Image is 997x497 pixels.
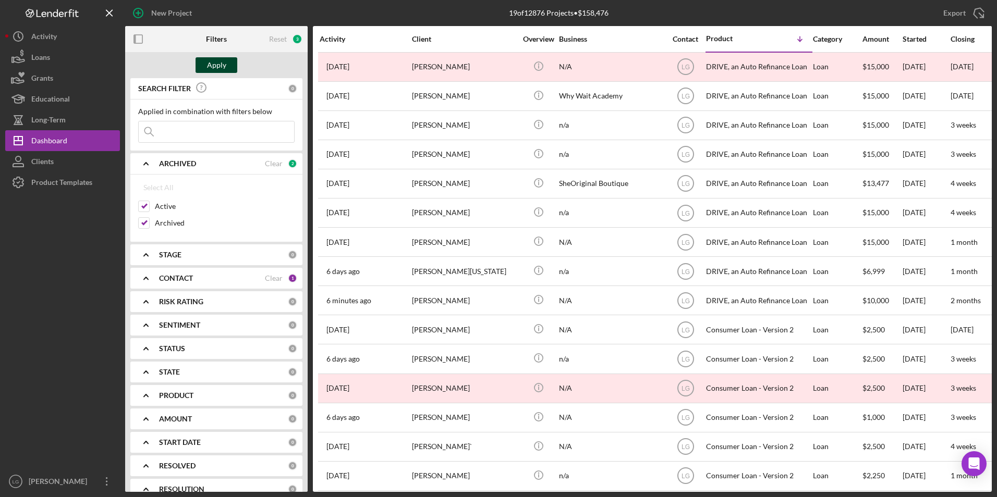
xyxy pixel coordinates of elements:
text: LG [681,297,689,304]
div: n/a [559,345,663,372]
div: n/a [559,111,663,139]
div: Loans [31,47,50,70]
div: Loan [813,462,861,490]
div: DRIVE, an Auto Refinance Loan [706,228,810,256]
b: AMOUNT [159,415,192,423]
button: LG[PERSON_NAME] [5,471,120,492]
div: Clear [265,159,283,168]
div: Export [943,3,966,23]
div: DRIVE, an Auto Refinance Loan [706,199,810,227]
div: DRIVE, an Auto Refinance Loan [706,141,810,168]
text: LG [681,414,689,421]
div: [PERSON_NAME] [412,462,516,490]
button: Export [933,3,992,23]
div: Loan [813,316,861,343]
div: Applied in combination with filters below [138,107,295,116]
div: [DATE] [903,404,950,431]
time: 3 weeks [951,150,976,158]
div: $2,250 [862,462,902,490]
button: Clients [5,151,120,172]
time: 2025-08-07 16:44 [326,150,349,158]
div: Long-Term [31,109,66,133]
div: Loan [813,287,861,314]
div: 0 [288,297,297,306]
div: [DATE] [903,111,950,139]
div: Loan [813,170,861,197]
div: [DATE] [903,345,950,372]
text: LG [681,209,689,217]
div: Consumer Loan - Version 2 [706,404,810,431]
b: Filters [206,35,227,43]
text: LG [681,64,689,71]
div: Grants [31,68,53,91]
b: ARCHIVED [159,159,196,168]
div: n/a [559,141,663,168]
b: CONTACT [159,274,193,282]
div: Educational [31,89,70,112]
div: Reset [269,35,287,43]
div: $15,000 [862,228,902,256]
div: [PERSON_NAME] [412,53,516,81]
div: 0 [288,367,297,377]
text: LG [681,151,689,158]
div: Loan [813,199,861,227]
div: [PERSON_NAME] [412,111,516,139]
div: 3 [292,34,302,44]
b: SENTIMENT [159,321,200,329]
div: [PERSON_NAME]` [412,433,516,461]
div: [DATE] [903,228,950,256]
div: N/A [559,228,663,256]
div: DRIVE, an Auto Refinance Loan [706,170,810,197]
a: Activity [5,26,120,47]
time: 2025-08-11 19:32 [326,471,349,480]
b: PRODUCT [159,391,193,400]
div: Product [706,34,758,43]
div: $2,500 [862,375,902,402]
time: 2025-07-29 19:38 [326,179,349,188]
text: LG [681,268,689,275]
div: Business [559,35,663,43]
time: 2025-08-06 15:54 [326,92,349,100]
text: LG [681,356,689,363]
div: N/A [559,316,663,343]
div: N/A [559,287,663,314]
div: Loan [813,257,861,285]
time: 2 months [951,296,981,305]
time: 1 month [951,267,978,276]
time: 4 weeks [951,179,976,188]
div: [PERSON_NAME] [412,170,516,197]
div: Loan [813,345,861,372]
a: Dashboard [5,130,120,151]
div: DRIVE, an Auto Refinance Loan [706,111,810,139]
time: 2025-08-12 22:11 [326,355,360,363]
time: 3 weeks [951,383,976,392]
div: $2,500 [862,316,902,343]
div: DRIVE, an Auto Refinance Loan [706,53,810,81]
div: [DATE] [903,316,950,343]
div: [DATE] [903,170,950,197]
button: Select All [138,177,179,198]
div: [DATE] [903,257,950,285]
button: Educational [5,89,120,109]
div: 0 [288,344,297,353]
text: LG [681,93,689,100]
div: Amount [862,35,902,43]
div: 0 [288,391,297,400]
div: [PERSON_NAME] [412,287,516,314]
div: Client [412,35,516,43]
div: $10,000 [862,287,902,314]
div: Apply [207,57,226,73]
a: Long-Term [5,109,120,130]
button: New Project [125,3,202,23]
div: DRIVE, an Auto Refinance Loan [706,82,810,110]
div: Consumer Loan - Version 2 [706,433,810,461]
time: 1 month [951,471,978,480]
div: $15,000 [862,82,902,110]
text: LG [681,326,689,333]
div: $2,500 [862,345,902,372]
div: [PERSON_NAME] [412,82,516,110]
div: 0 [288,250,297,259]
div: 0 [288,414,297,424]
div: N/A [559,404,663,431]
